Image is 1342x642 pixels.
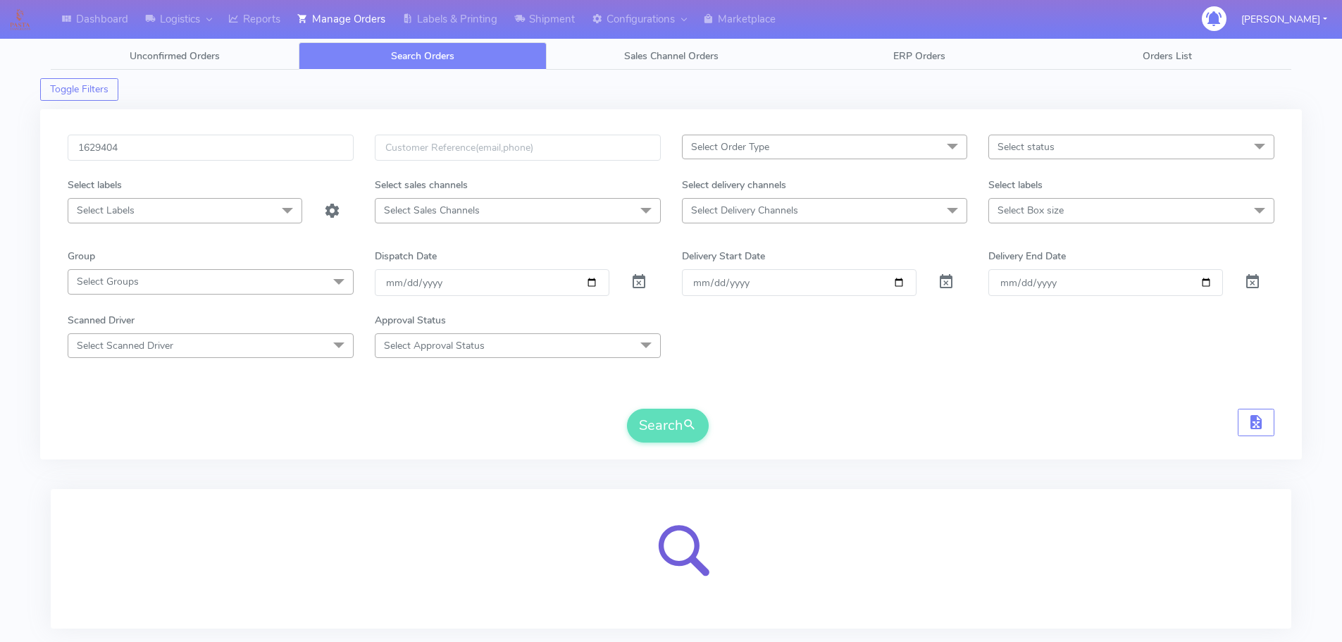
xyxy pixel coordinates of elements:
button: Search [627,409,709,443]
span: Unconfirmed Orders [130,49,220,63]
label: Delivery Start Date [682,249,765,264]
label: Dispatch Date [375,249,437,264]
span: Select Order Type [691,140,769,154]
button: [PERSON_NAME] [1231,5,1338,34]
button: Toggle Filters [40,78,118,101]
span: Select Labels [77,204,135,217]
span: Select Groups [77,275,139,288]
img: search-loader.svg [619,506,724,612]
span: Select Sales Channels [384,204,480,217]
span: ERP Orders [893,49,945,63]
label: Group [68,249,95,264]
input: Order Id [68,135,354,161]
label: Select labels [68,178,122,192]
span: Sales Channel Orders [624,49,719,63]
span: Search Orders [391,49,454,63]
span: Select Box size [998,204,1064,217]
span: Orders List [1143,49,1192,63]
input: Customer Reference(email,phone) [375,135,661,161]
label: Delivery End Date [988,249,1066,264]
span: Select status [998,140,1055,154]
label: Select labels [988,178,1043,192]
label: Select delivery channels [682,178,786,192]
label: Select sales channels [375,178,468,192]
label: Scanned Driver [68,313,135,328]
span: Select Approval Status [384,339,485,352]
span: Select Delivery Channels [691,204,798,217]
ul: Tabs [51,42,1291,70]
span: Select Scanned Driver [77,339,173,352]
label: Approval Status [375,313,446,328]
